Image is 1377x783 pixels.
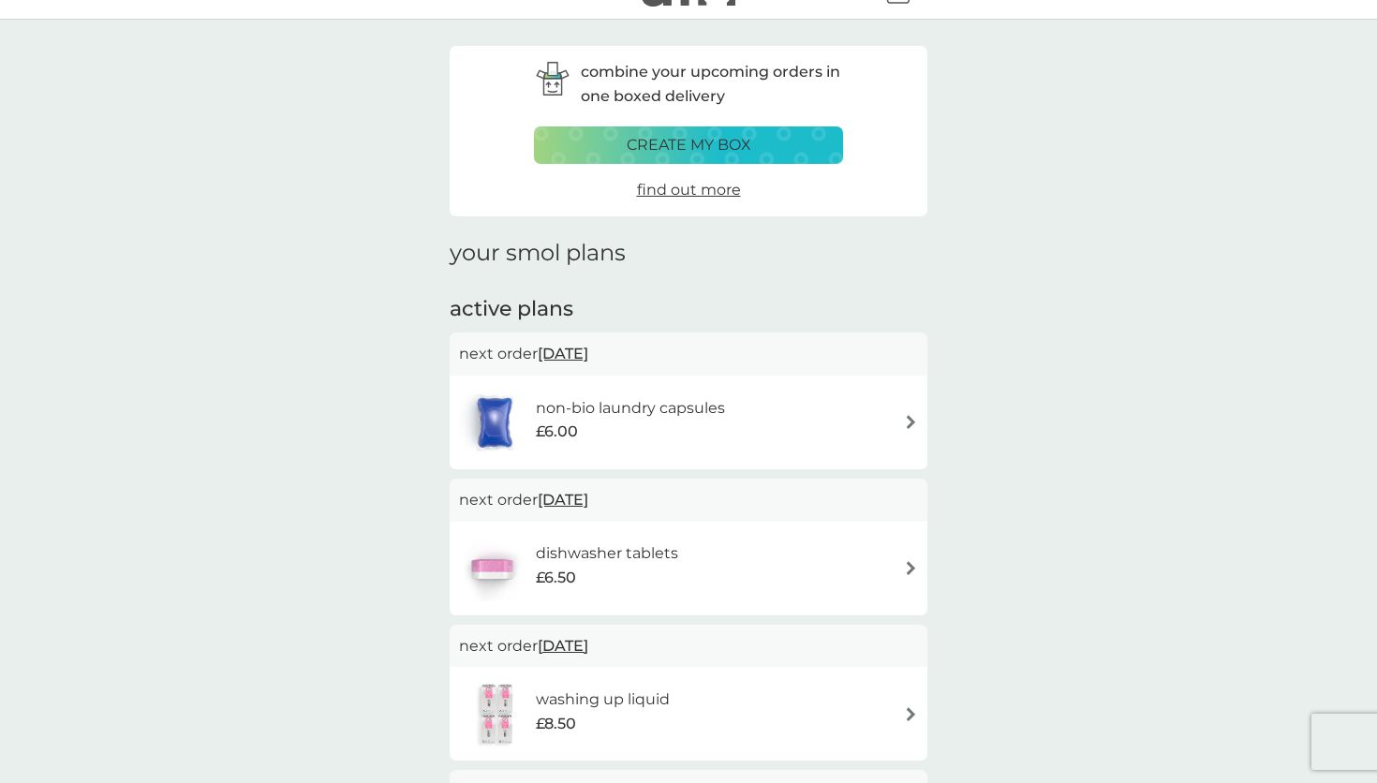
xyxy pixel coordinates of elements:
[459,634,918,658] p: next order
[627,133,751,157] p: create my box
[459,488,918,512] p: next order
[536,687,670,712] h6: washing up liquid
[536,566,576,590] span: £6.50
[538,481,588,518] span: [DATE]
[637,181,741,199] span: find out more
[459,536,525,601] img: dishwasher tablets
[904,561,918,575] img: arrow right
[459,681,536,746] img: washing up liquid
[450,240,927,267] h1: your smol plans
[538,628,588,664] span: [DATE]
[536,541,678,566] h6: dishwasher tablets
[534,126,843,164] button: create my box
[536,420,578,444] span: £6.00
[637,178,741,202] a: find out more
[459,390,530,455] img: non-bio laundry capsules
[536,396,725,421] h6: non-bio laundry capsules
[904,707,918,721] img: arrow right
[538,335,588,372] span: [DATE]
[459,342,918,366] p: next order
[904,415,918,429] img: arrow right
[581,60,843,108] p: combine your upcoming orders in one boxed delivery
[450,295,927,324] h2: active plans
[536,712,576,736] span: £8.50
